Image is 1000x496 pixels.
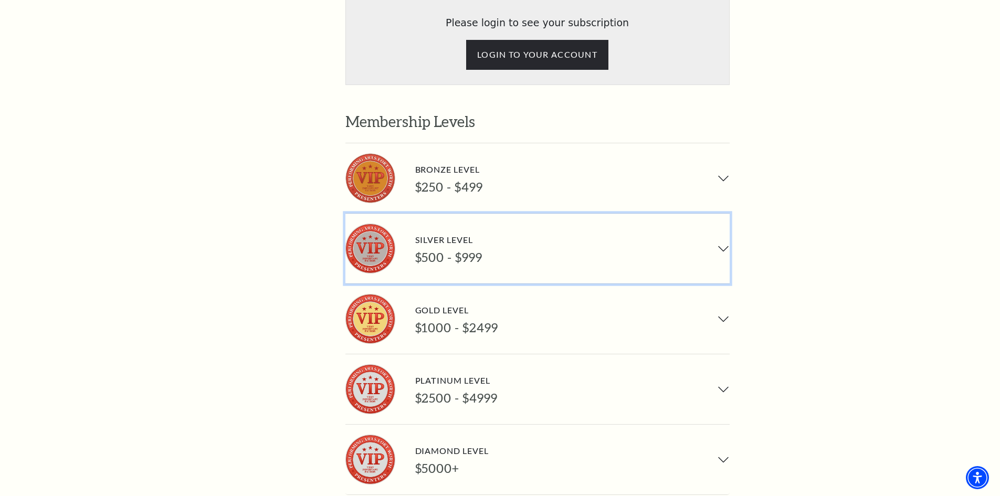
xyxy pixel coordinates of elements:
div: $5000+ [415,461,489,476]
img: Bronze Level [345,153,395,203]
div: Silver Level [415,233,482,247]
img: Diamond Level [345,435,395,484]
img: Platinum Level [345,364,395,414]
p: Please login to see your subscription [356,15,719,30]
div: Bronze Level [415,162,483,176]
h2: Membership Levels [345,100,730,143]
button: Silver Level Silver Level $500 - $999 [345,214,730,283]
div: $1000 - $2499 [415,320,498,335]
img: Silver Level [345,224,395,273]
div: $2500 - $4999 [415,391,498,406]
div: $250 - $499 [415,180,483,195]
div: $500 - $999 [415,250,482,265]
button: Bronze Level Bronze Level $250 - $499 [345,143,730,213]
div: Platinum Level [415,373,498,387]
div: Accessibility Menu [966,466,989,489]
button: Platinum Level Platinum Level $2500 - $4999 [345,354,730,424]
div: Diamond Level [415,444,489,458]
img: Gold Level [345,294,395,344]
button: Gold Level Gold Level $1000 - $2499 [345,284,730,354]
div: Gold Level [415,303,498,317]
input: Submit button [466,40,608,69]
button: Diamond Level Diamond Level $5000+ [345,425,730,494]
